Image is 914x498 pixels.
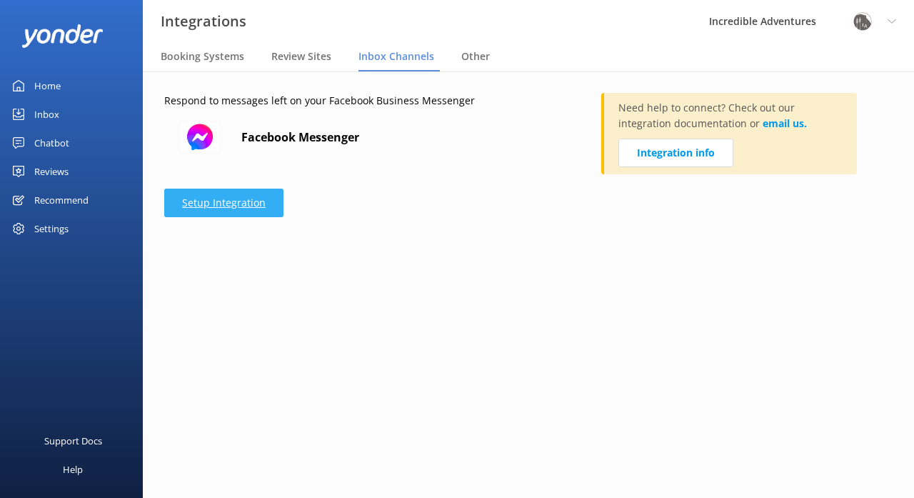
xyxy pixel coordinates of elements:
span: Inbox Channels [358,49,434,64]
a: Integration info [618,139,733,167]
div: Support Docs [44,427,102,455]
div: Chatbot [34,129,69,157]
div: Reviews [34,157,69,186]
img: 834-1758036015.png [852,11,873,32]
p: Respond to messages left on your Facebook Business Messenger [164,93,566,109]
div: Recommend [34,186,89,214]
span: Other [461,49,490,64]
a: Setup Integration [164,189,283,217]
div: Inbox [34,100,59,129]
div: Help [63,455,83,484]
span: Review Sites [271,49,331,64]
span: Booking Systems [161,49,244,64]
h3: Integrations [161,10,246,33]
div: Home [34,71,61,100]
strong: Facebook Messenger [241,129,359,147]
img: messenger.png [164,123,236,151]
img: yonder-white-logo.png [21,24,104,48]
div: Settings [34,214,69,243]
a: email us. [763,116,807,130]
p: Need help to connect? Check out our integration documentation or [618,100,843,139]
